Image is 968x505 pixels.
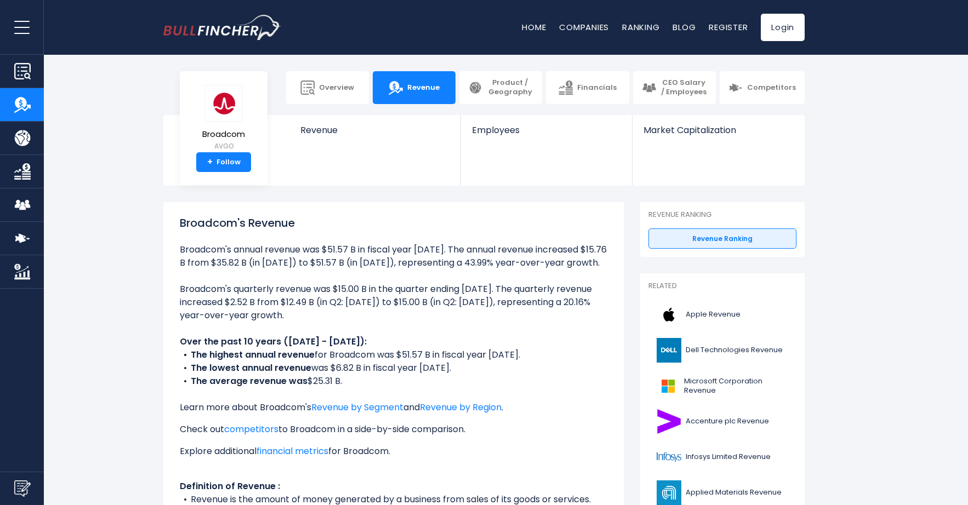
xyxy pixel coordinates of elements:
p: Learn more about Broadcom's and . [180,401,607,414]
a: Blog [673,21,696,33]
a: financial metrics [257,445,328,457]
a: Home [522,21,546,33]
b: Over the past 10 years ([DATE] - [DATE]): [180,335,367,348]
a: Revenue [289,115,461,154]
a: Apple Revenue [648,300,796,330]
a: Microsoft Corporation Revenue [648,371,796,401]
li: Broadcom's annual revenue was $51.57 B in fiscal year [DATE]. The annual revenue increased $15.76... [180,243,607,269]
a: Product / Geography [459,71,542,104]
a: Dell Technologies Revenue [648,335,796,365]
a: Login [761,14,805,41]
img: INFY logo [655,445,682,469]
p: Check out to Broadcom in a side-by-side comparison. [180,423,607,436]
strong: + [207,157,213,167]
li: for Broadcom was $51.57 B in fiscal year [DATE]. [180,348,607,361]
img: MSFT logo [655,374,681,398]
b: The average revenue was [191,375,308,387]
a: Revenue by Segment [311,401,403,414]
a: Revenue by Region [420,401,502,414]
a: Overview [286,71,369,104]
span: Market Capitalization [644,125,793,135]
img: DELL logo [655,338,682,363]
span: Financials [577,83,617,93]
b: The highest annual revenue [191,348,315,361]
a: Register [709,21,748,33]
img: AMAT logo [655,480,682,505]
a: Accenture plc Revenue [648,406,796,437]
li: was $6.82 B in fiscal year [DATE]. [180,361,607,375]
span: Overview [319,83,354,93]
small: AVGO [202,141,245,151]
a: Companies [559,21,609,33]
li: $25.31 B. [180,375,607,388]
a: +Follow [196,152,251,172]
span: Employees [472,125,620,135]
a: competitors [224,423,278,435]
span: Revenue [407,83,440,93]
h1: Broadcom's Revenue [180,215,607,231]
span: Product / Geography [487,78,533,97]
span: Competitors [747,83,796,93]
a: Ranking [622,21,659,33]
p: Revenue Ranking [648,210,796,220]
a: Revenue [373,71,455,104]
b: The lowest annual revenue [191,361,311,374]
p: Explore additional for Broadcom. [180,445,607,458]
p: Related [648,282,796,291]
a: Employees [461,115,631,154]
a: Infosys Limited Revenue [648,442,796,472]
span: Revenue [300,125,450,135]
img: AAPL logo [655,302,682,327]
a: Go to homepage [163,15,281,40]
a: CEO Salary / Employees [633,71,716,104]
a: Competitors [720,71,805,104]
img: ACN logo [655,409,682,434]
a: Broadcom AVGO [202,84,246,153]
b: Definition of Revenue : [180,480,280,492]
a: Financials [546,71,629,104]
span: CEO Salary / Employees [660,78,707,97]
a: Revenue Ranking [648,228,796,249]
span: Broadcom [202,130,245,139]
li: Broadcom's quarterly revenue was $15.00 B in the quarter ending [DATE]. The quarterly revenue inc... [180,283,607,322]
img: bullfincher logo [163,15,281,40]
a: Market Capitalization [633,115,804,154]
